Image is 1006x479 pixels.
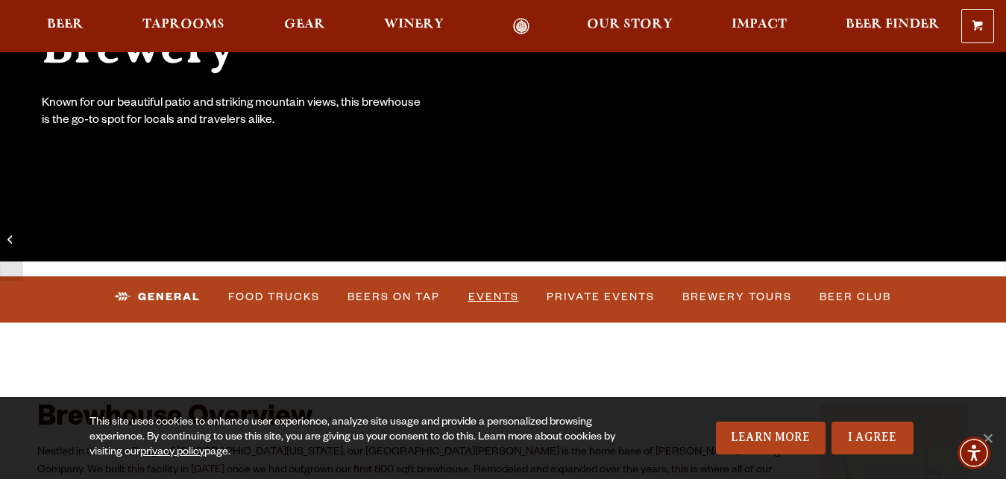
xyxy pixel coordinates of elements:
[722,18,796,35] a: Impact
[374,18,453,35] a: Winery
[89,416,648,460] div: This site uses cookies to enhance user experience, analyze site usage and provide a personalized ...
[37,18,93,35] a: Beer
[814,280,897,314] a: Beer Club
[274,18,335,35] a: Gear
[222,280,326,314] a: Food Trucks
[109,280,207,314] a: General
[142,19,224,31] span: Taprooms
[541,280,661,314] a: Private Events
[133,18,234,35] a: Taprooms
[494,18,550,35] a: Odell Home
[384,19,444,31] span: Winery
[42,96,424,130] div: Known for our beautiful patio and striking mountain views, this brewhouse is the go-to spot for l...
[958,437,990,469] div: Accessibility Menu
[462,280,525,314] a: Events
[836,18,949,35] a: Beer Finder
[342,280,446,314] a: Beers on Tap
[577,18,682,35] a: Our Story
[846,19,940,31] span: Beer Finder
[587,19,673,31] span: Our Story
[676,280,798,314] a: Brewery Tours
[284,19,325,31] span: Gear
[140,447,204,459] a: privacy policy
[716,422,826,454] a: Learn More
[831,422,914,454] a: I Agree
[732,19,787,31] span: Impact
[47,19,84,31] span: Beer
